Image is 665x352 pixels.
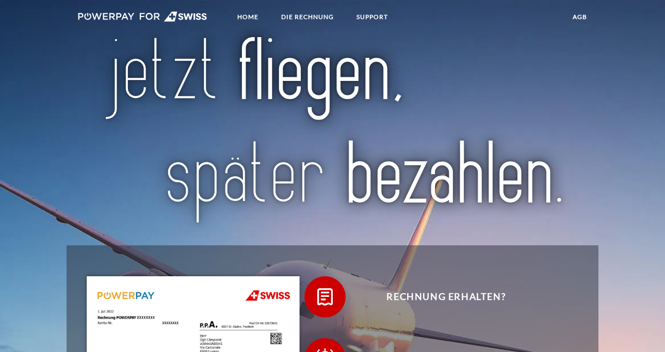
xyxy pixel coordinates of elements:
[564,8,596,26] a: agb
[78,11,207,22] img: logo-swiss-white.svg
[320,276,573,317] span: Rechnung erhalten?
[229,8,267,26] a: Home
[304,276,573,317] button: Rechnung erhalten?
[101,35,564,227] img: title-swiss_de.svg
[272,8,343,26] a: DIE RECHNUNG
[348,8,397,26] a: SUPPORT
[312,284,338,310] img: qb_bill.svg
